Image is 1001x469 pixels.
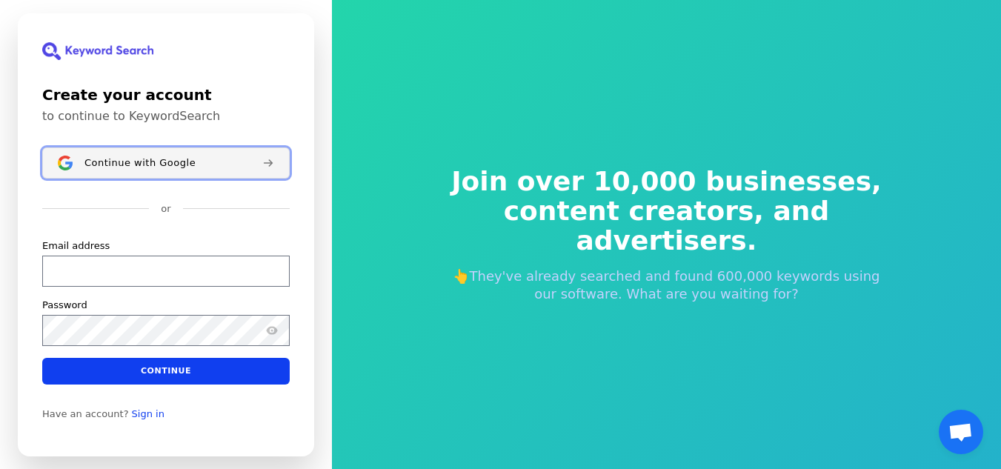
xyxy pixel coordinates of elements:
span: Join over 10,000 businesses, [442,167,892,196]
span: Have an account? [42,408,129,419]
p: to continue to KeywordSearch [42,109,290,124]
label: Email address [42,239,110,252]
button: Continue [42,357,290,384]
button: Sign in with GoogleContinue with Google [42,147,290,179]
p: 👆They've already searched and found 600,000 keywords using our software. What are you waiting for? [442,267,892,303]
span: content creators, and advertisers. [442,196,892,256]
h1: Create your account [42,84,290,106]
p: or [161,202,170,216]
a: Open chat [939,410,983,454]
img: Sign in with Google [58,156,73,170]
img: KeywordSearch [42,42,153,60]
label: Password [42,298,87,311]
a: Sign in [132,408,164,419]
span: Continue with Google [84,156,196,168]
button: Show password [263,321,281,339]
